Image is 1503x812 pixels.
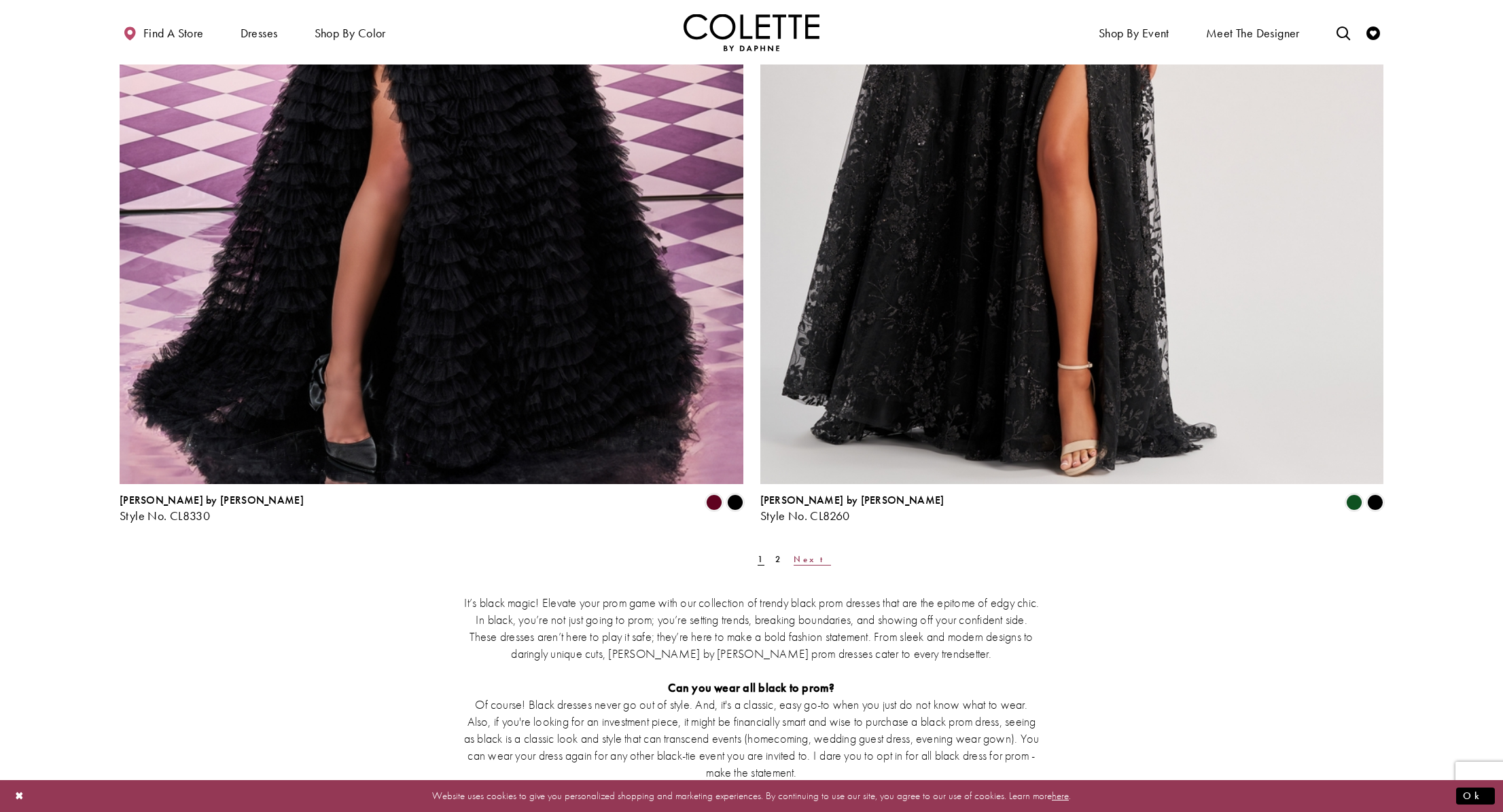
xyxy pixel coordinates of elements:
[668,680,834,695] strong: Can you wear all black to prom?
[1052,789,1069,802] a: here
[120,493,304,507] span: [PERSON_NAME] by [PERSON_NAME]
[1203,14,1303,51] a: Meet the designer
[775,553,782,565] span: 2
[684,14,819,51] img: Colette by Daphne
[790,549,835,569] a: Next Page
[771,549,786,569] a: Page 2
[8,784,31,808] button: Close Dialog
[463,696,1040,781] p: Of course! Black dresses never go out of style. And, it's a classic, easy go-to when you just do ...
[760,493,944,507] span: [PERSON_NAME] by [PERSON_NAME]
[315,26,386,40] span: Shop by color
[1367,494,1383,511] i: Black
[1099,26,1169,40] span: Shop By Event
[754,549,768,569] span: Current Page
[1333,14,1354,51] a: Toggle search
[120,508,210,523] span: Style No. CL8330
[760,494,944,523] div: Colette by Daphne Style No. CL8260
[1095,14,1173,51] span: Shop By Event
[311,14,389,51] span: Shop by color
[241,26,278,40] span: Dresses
[706,494,722,511] i: Bordeaux
[237,14,281,51] span: Dresses
[120,494,304,523] div: Colette by Daphne Style No. CL8330
[98,787,1405,805] p: Website uses cookies to give you personalized shopping and marketing experiences. By continuing t...
[120,14,207,51] a: Find a store
[727,494,743,511] i: Black
[1363,14,1383,51] a: Check Wishlist
[1346,494,1362,511] i: Evergreen
[758,553,764,565] span: 1
[684,14,819,51] a: Visit Home Page
[463,594,1040,662] p: It’s black magic! Elevate your prom game with our collection of trendy black prom dresses that ar...
[794,553,831,565] span: Next
[1456,788,1495,805] button: Submit Dialog
[143,26,204,40] span: Find a store
[760,508,850,523] span: Style No. CL8260
[1206,26,1300,40] span: Meet the designer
